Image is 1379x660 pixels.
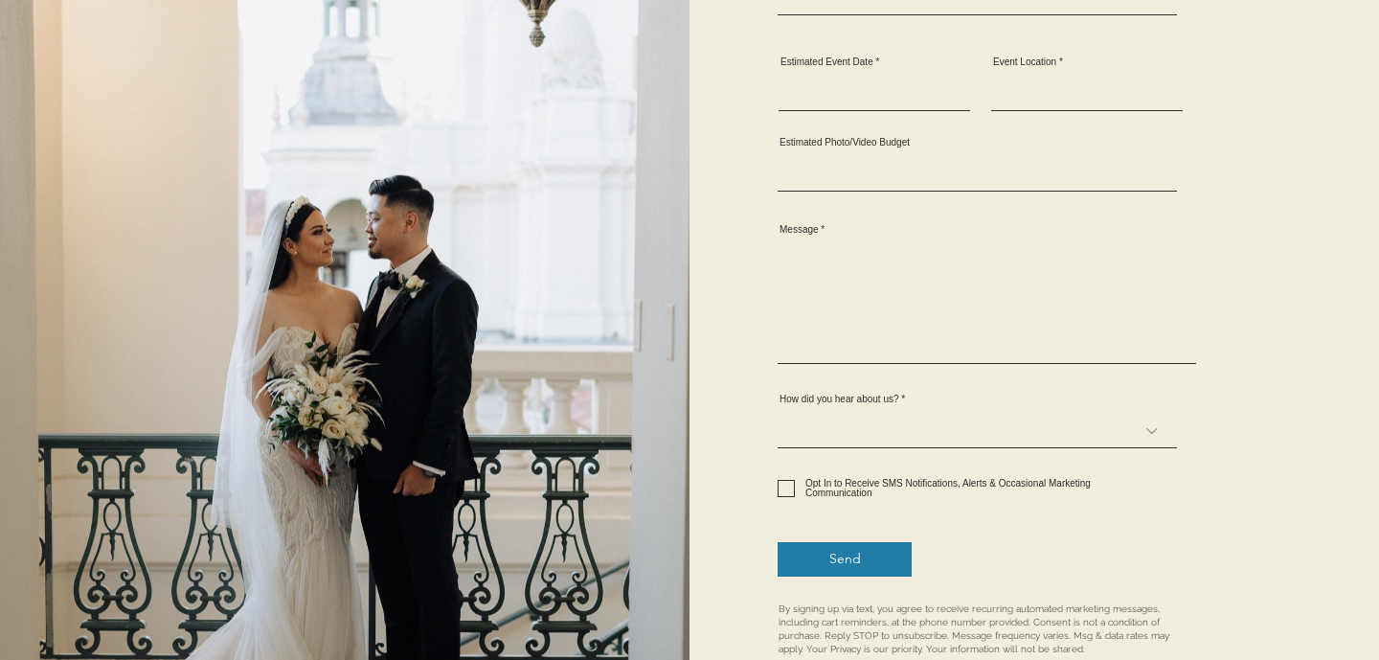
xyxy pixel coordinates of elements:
label: Estimated Photo/Video Budget [778,138,1177,148]
button: Send [778,542,912,577]
span: Send [829,550,861,569]
span: Opt In to Receive SMS Notifications, Alerts & Occasional Marketing Communication [805,478,1091,498]
label: Estimated Event Date [779,57,970,67]
span: By signing up via text, you agree to receive recurring automated marketing messages, including ca... [779,603,1169,654]
label: Event Location [991,57,1183,67]
label: Message [778,225,1196,235]
label: How did you hear about us? [778,395,1177,404]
